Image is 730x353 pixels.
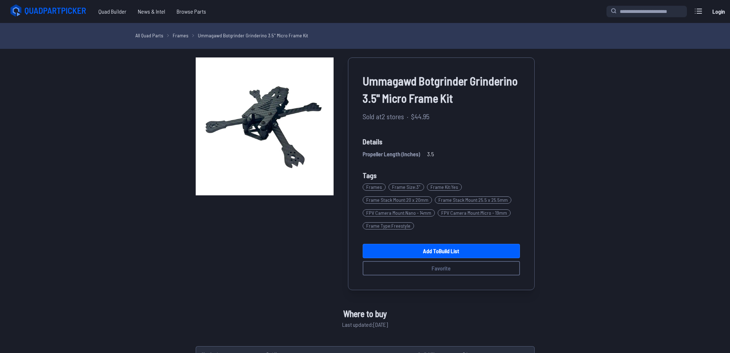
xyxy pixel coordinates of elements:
[435,194,514,206] a: Frame Stack Mount:25.5 x 25.5mm
[389,184,424,191] span: Frame Size : 3"
[342,320,388,329] span: Last updated: [DATE]
[427,150,434,158] span: 3.5
[363,206,438,219] a: FPV Camera Mount:Nano - 14mm
[363,72,520,107] span: Ummagawd Botgrinder Grinderino 3.5" Micro Frame Kit
[363,136,520,147] span: Details
[135,32,163,39] a: All Quad Parts
[363,194,435,206] a: Frame Stack Mount:20 x 20mm
[363,261,520,275] button: Favorite
[363,209,435,217] span: FPV Camera Mount : Nano - 14mm
[93,4,132,19] a: Quad Builder
[389,181,427,194] a: Frame Size:3"
[363,196,432,204] span: Frame Stack Mount : 20 x 20mm
[363,171,377,180] span: Tags
[438,209,511,217] span: FPV Camera Mount : Micro - 19mm
[435,196,511,204] span: Frame Stack Mount : 25.5 x 25.5mm
[198,32,308,39] a: Ummagawd Botgrinder Grinderino 3.5" Micro Frame Kit
[132,4,171,19] a: News & Intel
[427,184,462,191] span: Frame Kit : Yes
[407,111,408,122] span: ·
[196,57,334,195] img: image
[438,206,513,219] a: FPV Camera Mount:Micro - 19mm
[411,111,429,122] span: $44.95
[363,244,520,258] a: Add toBuild List
[343,307,387,320] span: Where to buy
[363,184,386,191] span: Frames
[363,111,404,122] span: Sold at 2 stores
[427,181,465,194] a: Frame Kit:Yes
[363,222,414,229] span: Frame Type : Freestyle
[173,32,189,39] a: Frames
[363,150,420,158] span: Propeller Length (Inches)
[710,4,727,19] a: Login
[363,219,417,232] a: Frame Type:Freestyle
[171,4,212,19] a: Browse Parts
[363,181,389,194] a: Frames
